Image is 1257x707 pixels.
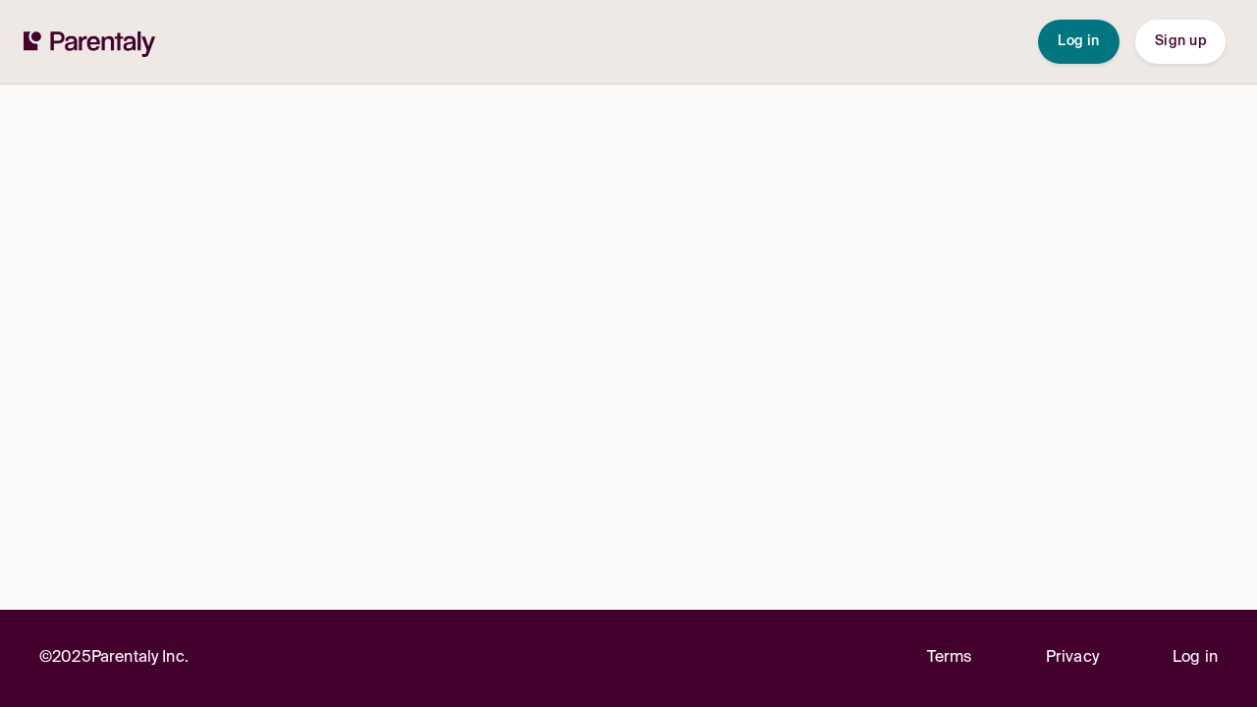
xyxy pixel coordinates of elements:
[1155,34,1206,48] span: Sign up
[1135,20,1226,64] button: Sign up
[927,645,972,672] a: Terms
[39,645,189,672] p: © 2025 Parentaly Inc.
[1058,34,1100,48] span: Log in
[1173,645,1218,672] a: Log in
[1038,20,1120,64] button: Log in
[1046,645,1099,672] a: Privacy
